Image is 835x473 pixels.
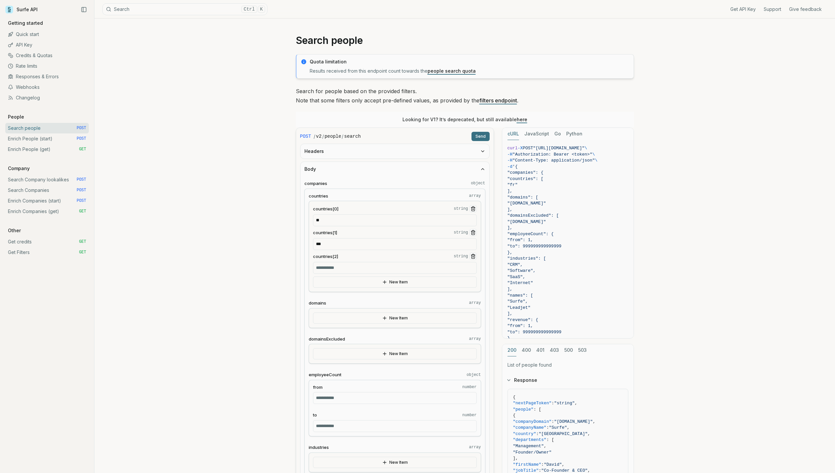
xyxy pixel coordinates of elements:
[507,152,513,157] span: -H
[513,456,518,461] span: ],
[322,133,324,140] span: /
[554,401,574,406] span: "string"
[507,250,513,255] span: },
[5,185,89,196] a: Search Companies POST
[313,253,338,260] span: countries[2]
[258,6,265,13] kbd: K
[313,457,477,468] button: New Item
[507,305,531,310] span: "Leadjet"
[79,250,86,255] span: GET
[513,425,546,430] span: "companyName"
[102,3,267,15] button: SearchCtrlK
[469,300,481,306] code: array
[454,206,468,211] code: string
[5,227,23,234] p: Other
[79,209,86,214] span: GET
[512,164,518,169] span: '{
[507,201,546,206] span: "[DOMAIN_NAME]"
[507,225,513,230] span: ],
[313,412,317,418] span: to
[470,253,477,260] button: Remove Item
[507,268,536,273] span: "Software",
[5,29,89,40] a: Quick start
[428,68,476,74] a: people search quota
[313,206,338,212] span: countries[0]
[304,180,327,187] span: companies
[5,144,89,155] a: Enrich People (get) GET
[309,300,326,306] span: domains
[462,413,476,418] code: number
[513,413,516,418] span: {
[513,407,534,412] span: "people"
[5,206,89,217] a: Enrich Companies (get) GET
[507,299,528,304] span: "Surfe",
[552,401,554,406] span: :
[5,174,89,185] a: Search Company lookalikes POST
[513,468,539,473] span: "jobTitle"
[554,128,561,140] button: Go
[5,50,89,61] a: Credits & Quotas
[5,165,32,172] p: Company
[524,128,549,140] button: JavaScript
[507,213,559,218] span: "domainsExcluded": [
[77,136,86,141] span: POST
[550,344,559,356] button: 403
[77,177,86,182] span: POST
[578,344,587,356] button: 503
[512,152,592,157] span: "Authorization: Bearer <token>"
[595,158,598,163] span: \
[536,344,544,356] button: 401
[507,256,546,261] span: "industries": [
[344,133,361,140] code: search
[544,444,546,449] span: ,
[507,330,562,335] span: "to": 999999999999999
[5,133,89,144] a: Enrich People (start) POST
[507,293,533,298] span: "names": [
[79,5,89,15] button: Collapse Sidebar
[507,158,513,163] span: -H
[77,126,86,131] span: POST
[575,401,577,406] span: ,
[316,133,322,140] code: v2
[467,372,481,378] code: object
[5,40,89,50] a: API Key
[5,92,89,103] a: Changelog
[310,58,630,65] p: Quota limitation
[534,407,541,412] span: : [
[5,82,89,92] a: Webhooks
[507,219,546,224] span: "[DOMAIN_NAME]"
[313,348,477,359] button: New Item
[310,68,630,74] p: Results received from this endpoint count towards the
[507,323,533,328] span: "from": 1,
[5,247,89,258] a: Get Filters GET
[566,128,582,140] button: Python
[513,401,552,406] span: "nextPageToken"
[470,229,477,236] button: Remove Item
[469,445,481,450] code: array
[309,372,341,378] span: employeeCount
[552,419,554,424] span: :
[314,133,315,140] span: /
[513,419,552,424] span: "companyDomain"
[79,239,86,244] span: GET
[502,372,634,389] button: Response
[513,462,541,467] span: "firstName"
[518,146,523,151] span: -X
[507,207,513,212] span: ],
[469,336,481,342] code: array
[77,198,86,203] span: POST
[507,128,519,140] button: cURL
[454,230,468,235] code: string
[522,344,531,356] button: 400
[5,236,89,247] a: Get credits GET
[5,196,89,206] a: Enrich Companies (start) POST
[507,176,543,181] span: "countries": [
[549,425,567,430] span: "Surfe"
[5,114,27,120] p: People
[300,162,489,176] button: Body
[507,164,513,169] span: -d
[325,133,341,140] code: people
[588,431,590,436] span: ,
[77,188,86,193] span: POST
[507,336,510,341] span: }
